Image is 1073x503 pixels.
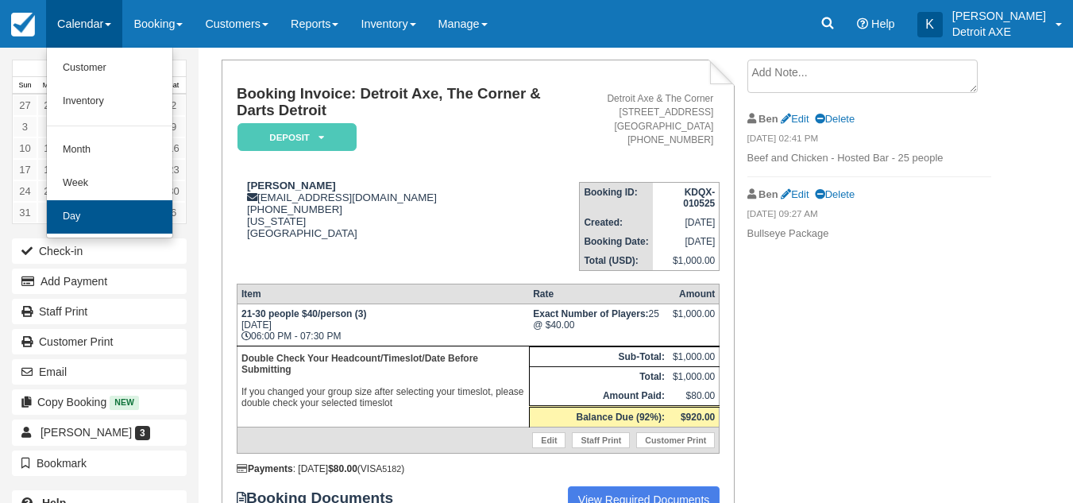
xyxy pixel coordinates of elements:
a: Delete [815,113,855,125]
p: Beef and Chicken - Hosted Bar - 25 people [747,151,992,166]
a: 4 [37,116,62,137]
div: $1,000.00 [673,308,715,332]
a: Staff Print [572,432,630,448]
td: [DATE] [653,213,720,232]
div: [EMAIL_ADDRESS][DOMAIN_NAME] [PHONE_NUMBER] [US_STATE] [GEOGRAPHIC_DATA] [237,180,579,239]
th: Sun [13,77,37,95]
div: K [917,12,943,37]
p: If you changed your group size after selecting your timeslot, please double check your selected t... [241,350,525,411]
button: Email [12,359,187,385]
span: New [110,396,139,409]
b: Double Check Your Headcount/Timeslot/Date Before Submitting [241,353,478,375]
a: 9 [161,116,186,137]
button: Copy Booking New [12,389,187,415]
td: 25 @ $40.00 [529,304,669,346]
strong: Ben [758,188,778,200]
a: Inventory [47,85,172,118]
td: $1,000.00 [653,251,720,271]
strong: Ben [758,113,778,125]
th: Mon [37,77,62,95]
th: Total: [529,366,669,386]
strong: Exact Number of Players [533,308,648,319]
small: 5182 [382,464,401,474]
p: Detroit AXE [952,24,1046,40]
th: Created: [580,213,653,232]
a: 18 [37,159,62,180]
i: Help [857,18,868,29]
strong: 21-30 people $40/person (3) [241,308,366,319]
a: 1 [37,202,62,223]
a: 16 [161,137,186,159]
a: 27 [13,95,37,116]
p: [PERSON_NAME] [952,8,1046,24]
a: Deposit [237,122,351,152]
a: 11 [37,137,62,159]
em: Deposit [237,123,357,151]
address: Detroit Axe & The Corner [STREET_ADDRESS] [GEOGRAPHIC_DATA] [PHONE_NUMBER] [585,92,713,147]
a: Customer Print [12,329,187,354]
p: Bullseye Package [747,226,992,242]
th: Rate [529,284,669,304]
th: Sat [161,77,186,95]
a: Customer [47,52,172,85]
h1: Booking Invoice: Detroit Axe, The Corner & Darts Detroit [237,86,579,118]
a: [PERSON_NAME] 3 [12,420,187,445]
a: 2 [161,95,186,116]
a: 31 [13,202,37,223]
td: [DATE] 06:00 PM - 07:30 PM [237,304,529,346]
a: 17 [13,159,37,180]
a: 6 [161,202,186,223]
button: Add Payment [12,269,187,294]
span: Help [871,17,895,30]
a: Staff Print [12,299,187,324]
a: 28 [37,95,62,116]
em: [DATE] 09:27 AM [747,207,992,225]
button: Check-in [12,238,187,264]
th: Total (USD): [580,251,653,271]
button: Bookmark [12,451,187,476]
a: Day [47,200,172,234]
td: $1,000.00 [669,366,720,386]
a: 23 [161,159,186,180]
th: Item [237,284,529,304]
th: Booking ID: [580,182,653,213]
a: Delete [815,188,855,200]
img: checkfront-main-nav-mini-logo.png [11,13,35,37]
td: [DATE] [653,232,720,251]
a: 24 [13,180,37,202]
th: Amount [669,284,720,304]
td: $1,000.00 [669,346,720,366]
a: 30 [161,180,186,202]
span: [PERSON_NAME] [41,426,132,439]
a: 10 [13,137,37,159]
th: Amount Paid: [529,386,669,407]
th: Sub-Total: [529,346,669,366]
a: Edit [781,113,809,125]
a: Customer Print [636,432,715,448]
strong: KDQX-010525 [683,187,715,209]
strong: $920.00 [681,412,715,423]
em: [DATE] 02:41 PM [747,132,992,149]
a: Edit [781,188,809,200]
a: 3 [13,116,37,137]
a: 25 [37,180,62,202]
span: 3 [135,426,150,440]
td: $80.00 [669,386,720,407]
th: Booking Date: [580,232,653,251]
th: Balance Due (92%): [529,406,669,427]
a: Week [47,167,172,200]
div: : [DATE] (VISA ) [237,463,720,474]
strong: $80.00 [328,463,357,474]
strong: [PERSON_NAME] [247,180,336,192]
ul: Calendar [46,48,173,238]
strong: Payments [237,463,293,474]
a: Month [47,133,172,167]
a: Edit [532,432,565,448]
